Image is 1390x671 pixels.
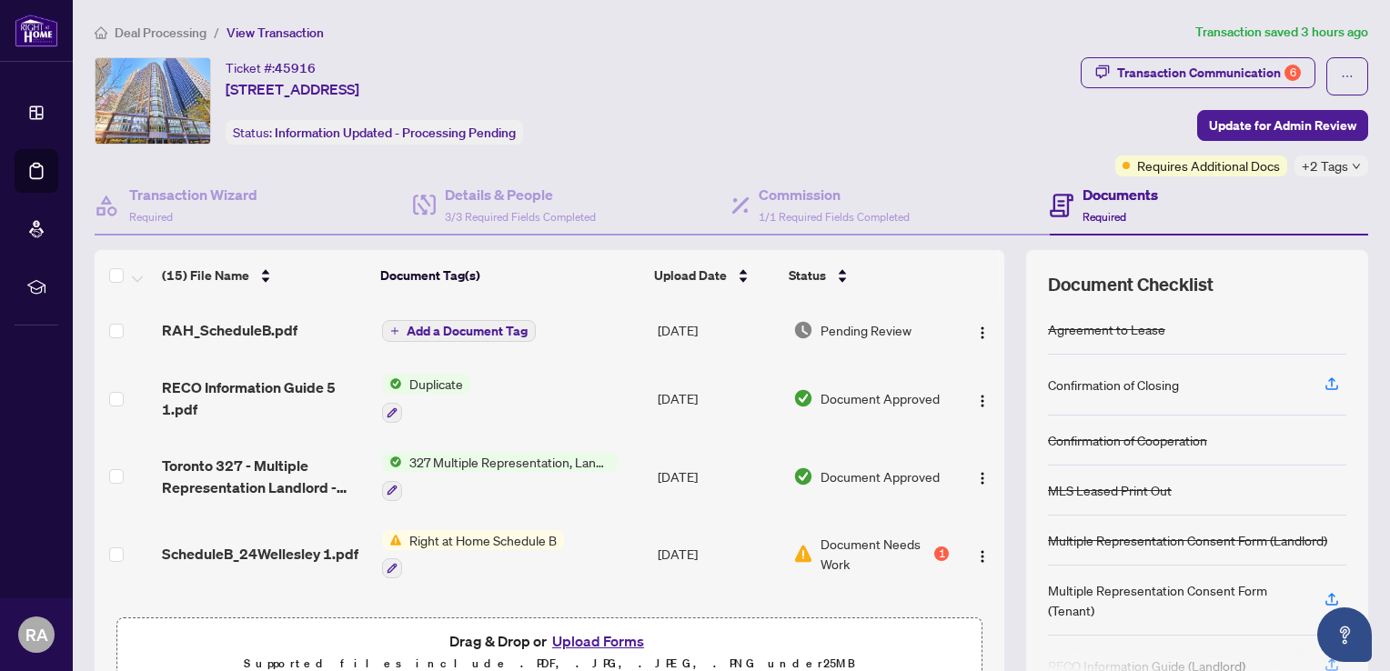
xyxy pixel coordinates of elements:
[821,534,931,574] span: Document Needs Work
[162,376,368,420] span: RECO Information Guide 5 1.pdf
[162,543,358,565] span: ScheduleB_24Wellesley 1.pdf
[1302,155,1348,176] span: +2 Tags
[115,25,206,41] span: Deal Processing
[214,22,219,43] li: /
[390,326,399,335] span: plus
[650,301,787,359] td: [DATE]
[1317,607,1372,662] button: Open asap
[759,184,910,205] h4: Commission
[382,530,564,579] button: Status IconRight at Home Schedule B
[1197,110,1368,141] button: Update for Admin Review
[129,210,173,224] span: Required
[382,374,402,394] img: Status Icon
[1048,319,1165,339] div: Agreement to Lease
[1117,58,1301,87] div: Transaction Communication
[1083,184,1158,205] h4: Documents
[155,250,373,301] th: (15) File Name
[445,210,596,224] span: 3/3 Required Fields Completed
[402,530,564,550] span: Right at Home Schedule B
[227,25,324,41] span: View Transaction
[275,125,516,141] span: Information Updated - Processing Pending
[407,325,528,337] span: Add a Document Tag
[1137,155,1280,175] span: Requires Additional Docs
[975,549,990,564] img: Logo
[382,319,536,343] button: Add a Document Tag
[821,466,940,486] span: Document Approved
[96,58,210,144] img: IMG-C12283064_1.jpg
[650,516,787,594] td: [DATE]
[162,265,249,285] span: (15) File Name
[15,14,58,47] img: logo
[402,374,470,394] span: Duplicate
[968,315,997,345] button: Logo
[402,452,618,472] span: 327 Multiple Representation, Landlord - Acknowledgement & Consent Disclosure
[650,593,787,671] td: [DATE]
[402,607,554,627] span: RECO Information Guide
[654,265,727,285] span: Upload Date
[793,320,813,340] img: Document Status
[226,120,523,145] div: Status:
[975,394,990,408] img: Logo
[226,57,316,78] div: Ticket #:
[162,319,297,341] span: RAH_ScheduleB.pdf
[1083,210,1126,224] span: Required
[1048,430,1207,450] div: Confirmation of Cooperation
[821,320,912,340] span: Pending Review
[650,437,787,516] td: [DATE]
[373,250,647,301] th: Document Tag(s)
[1048,375,1179,395] div: Confirmation of Closing
[1209,111,1356,140] span: Update for Admin Review
[382,320,536,342] button: Add a Document Tag
[1048,272,1214,297] span: Document Checklist
[968,384,997,413] button: Logo
[382,374,470,423] button: Status IconDuplicate
[934,546,949,561] div: 1
[382,530,402,550] img: Status Icon
[1048,480,1172,500] div: MLS Leased Print Out
[129,184,257,205] h4: Transaction Wizard
[759,210,910,224] span: 1/1 Required Fields Completed
[1081,57,1315,88] button: Transaction Communication6
[382,607,402,627] img: Status Icon
[95,26,107,39] span: home
[1195,22,1368,43] article: Transaction saved 3 hours ago
[445,184,596,205] h4: Details & People
[789,265,826,285] span: Status
[547,629,650,653] button: Upload Forms
[793,544,813,564] img: Document Status
[647,250,782,301] th: Upload Date
[449,629,650,653] span: Drag & Drop or
[162,455,368,498] span: Toronto 327 - Multiple Representation Landlord - Acknowledgement and Consent Disclosure 1.pdf
[1341,70,1354,83] span: ellipsis
[793,466,813,486] img: Document Status
[25,622,48,647] span: RA
[382,607,554,656] button: Status IconRECO Information Guide
[821,388,940,408] span: Document Approved
[975,471,990,486] img: Logo
[382,452,618,501] button: Status Icon327 Multiple Representation, Landlord - Acknowledgement & Consent Disclosure
[781,250,951,301] th: Status
[968,539,997,568] button: Logo
[650,359,787,437] td: [DATE]
[793,388,813,408] img: Document Status
[1048,530,1327,550] div: Multiple Representation Consent Form (Landlord)
[968,462,997,491] button: Logo
[275,60,316,76] span: 45916
[226,78,359,100] span: [STREET_ADDRESS]
[382,452,402,472] img: Status Icon
[1352,162,1361,171] span: down
[975,325,990,340] img: Logo
[1284,65,1301,81] div: 6
[1048,580,1303,620] div: Multiple Representation Consent Form (Tenant)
